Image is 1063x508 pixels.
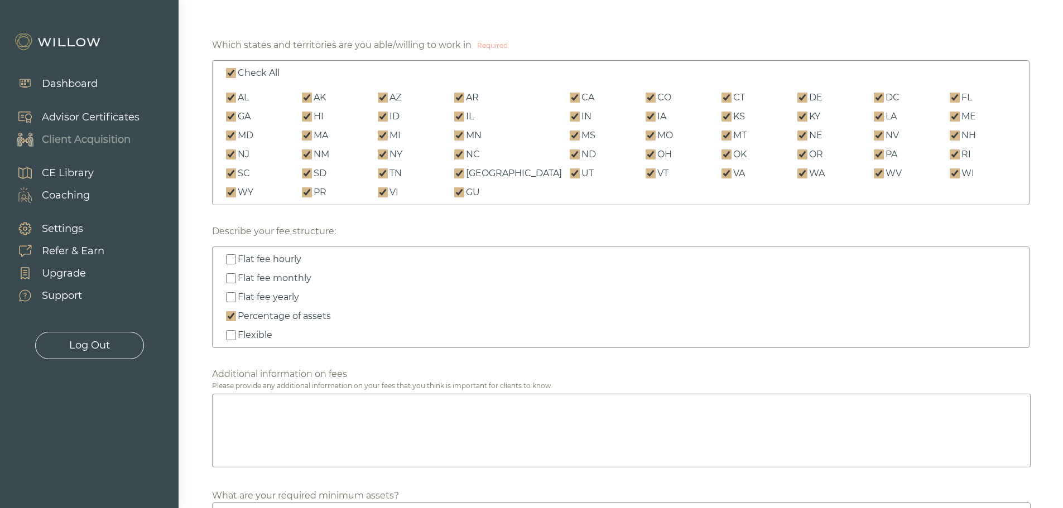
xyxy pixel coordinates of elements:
div: MO [657,129,673,142]
div: HI [314,110,324,123]
div: CA [581,91,594,104]
input: SC [226,168,236,178]
input: GA [226,112,236,122]
input: MT [722,130,732,141]
input: KS [722,112,732,122]
div: Upgrade [42,266,86,281]
div: Which states and territories are you able/willing to work in [212,38,472,52]
input: Percentage of assets [226,311,236,321]
input: PR [302,187,312,197]
a: Upgrade [6,262,104,284]
input: NE [797,130,807,141]
input: RI [950,149,960,159]
div: NE [809,129,822,142]
div: Flexible [238,328,272,342]
input: ND [570,149,580,159]
input: OR [797,149,807,159]
div: WI [961,167,974,180]
a: Settings [6,217,104,240]
div: OK [733,148,747,161]
input: OH [646,149,656,159]
input: NC [454,149,464,159]
div: MS [581,129,595,142]
div: IL [466,110,474,123]
div: MD [238,129,253,142]
input: MS [570,130,580,141]
div: AZ [389,91,401,104]
input: NM [302,149,312,159]
input: AR [454,93,464,103]
input: FL [950,93,960,103]
div: What are your required minimum assets? [212,489,399,502]
div: Support [42,288,82,303]
div: Coaching [42,188,90,203]
input: TN [378,168,388,178]
div: PR [314,186,326,199]
input: VT [646,168,656,178]
div: FL [961,91,972,104]
div: Percentage of assets [238,309,331,323]
input: SD [302,168,312,178]
div: Check All [238,66,280,80]
div: GU [466,186,480,199]
input: CA [570,93,580,103]
input: OK [722,149,732,159]
div: UT [581,167,594,180]
a: Dashboard [6,72,98,95]
div: NJ [238,148,249,161]
div: Settings [42,221,83,236]
div: WA [809,167,825,180]
input: ME [950,112,960,122]
div: Please provide any additional information on your fees that you think is important for clients to... [212,381,1030,391]
div: VI [389,186,398,199]
div: NH [961,129,976,142]
div: Flat fee yearly [238,291,299,304]
div: Advisor Certificates [42,110,140,125]
div: PA [886,148,897,161]
input: VA [722,168,732,178]
input: MA [302,130,312,141]
div: CE Library [42,166,94,181]
div: NV [886,129,899,142]
input: IA [646,112,656,122]
input: AK [302,93,312,103]
div: DE [809,91,822,104]
div: Client Acquisition [42,132,131,147]
div: MA [314,129,328,142]
a: CE Library [6,162,94,184]
input: VI [378,187,388,197]
input: Flexible [226,330,236,340]
input: WV [874,168,884,178]
input: LA [874,112,884,122]
div: NM [314,148,329,161]
div: SD [314,167,326,180]
div: NC [466,148,480,161]
input: NY [378,149,388,159]
div: ID [389,110,400,123]
input: IN [570,112,580,122]
input: IL [454,112,464,122]
input: ID [378,112,388,122]
div: VT [657,167,668,180]
div: OH [657,148,672,161]
input: CT [722,93,732,103]
input: WA [797,168,807,178]
div: IA [657,110,666,123]
div: LA [886,110,897,123]
input: CO [646,93,656,103]
input: GU [454,187,464,197]
div: Dashboard [42,76,98,91]
div: IN [581,110,591,123]
input: AL [226,93,236,103]
input: KY [797,112,807,122]
a: Advisor Certificates [6,106,140,128]
input: HI [302,112,312,122]
input: Flat fee yearly [226,292,236,302]
input: Flat fee hourly [226,254,236,264]
input: NJ [226,149,236,159]
div: AR [466,91,479,104]
input: WI [950,168,960,178]
input: NV [874,130,884,141]
a: Client Acquisition [6,128,140,151]
div: Refer & Earn [42,244,104,259]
